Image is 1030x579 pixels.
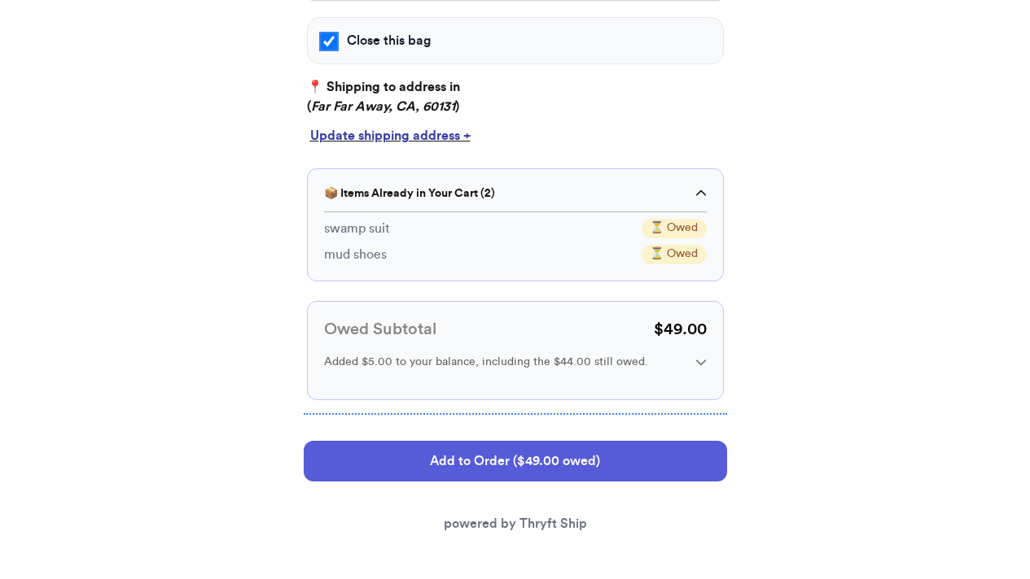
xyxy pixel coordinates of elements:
[307,77,724,116] p: 📍 Shipping to address in ( )
[347,31,431,50] span: Close this bag
[650,246,698,263] span: ⏳ Owed
[324,185,495,202] h3: 📦 Items Already in Your Cart ( 2 )
[444,517,587,530] a: powered by Thryft Ship
[310,126,721,146] div: Update shipping address +
[304,441,727,481] button: Add to Order ($49.00 owed)
[321,33,337,50] input: Close this bag
[650,220,698,237] span: ⏳ Owed
[324,354,682,370] p: Added $5.00 to your balance, including the $44.00 still owed.
[324,318,436,341] h3: Owed Subtotal
[311,100,455,113] em: Far Far Away, CA, 60131
[324,219,390,238] p: swamp suit
[324,245,387,264] p: mud shoes
[654,318,707,341] p: $ 49.00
